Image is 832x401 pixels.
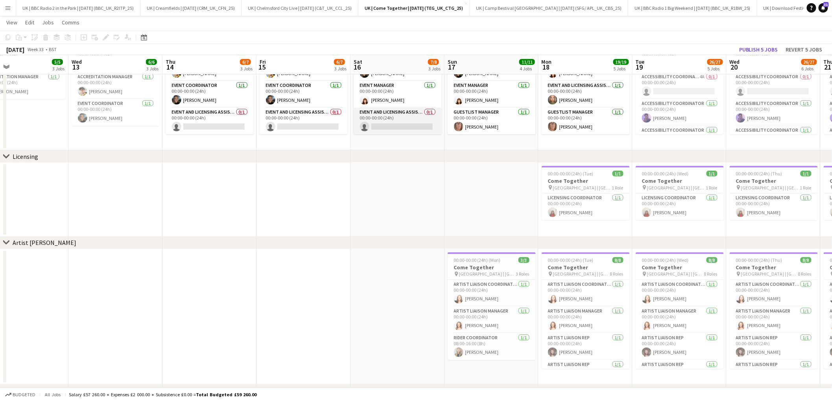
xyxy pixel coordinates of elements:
[166,81,254,108] app-card-role: Event Coordinator1/100:00-00:00 (24h)[PERSON_NAME]
[448,108,536,134] app-card-role: Guestlist Manager1/100:00-00:00 (24h)[PERSON_NAME]
[542,252,630,369] app-job-card: 00:00-00:00 (24h) (Tue)8/8Come Together [GEOGRAPHIC_DATA] | [GEOGRAPHIC_DATA], [GEOGRAPHIC_DATA]8...
[13,386,55,394] div: Health & Safety
[13,392,35,397] span: Budgeted
[704,271,718,277] span: 8 Roles
[25,19,34,26] span: Edit
[706,185,718,191] span: 1 Role
[636,333,724,360] app-card-role: Artist Liaison Rep1/100:00-00:00 (24h)[PERSON_NAME]
[730,72,818,99] app-card-role: Accessibility Coordinator0/100:00-00:00 (24h)
[352,63,362,72] span: 16
[4,390,37,399] button: Budgeted
[448,81,536,108] app-card-role: Event Manager1/100:00-00:00 (24h)[PERSON_NAME]
[636,264,724,271] h3: Come Together
[43,392,62,397] span: All jobs
[542,264,630,271] h3: Come Together
[519,59,535,65] span: 11/11
[334,66,347,72] div: 3 Jobs
[708,66,723,72] div: 5 Jobs
[730,264,818,271] h3: Come Together
[146,59,157,65] span: 6/6
[22,17,37,28] a: Edit
[59,17,83,28] a: Comms
[614,66,629,72] div: 5 Jobs
[730,126,818,153] app-card-role: Accessibility Coordinator1/100:00-00:00 (24h)
[146,66,159,72] div: 3 Jobs
[730,99,818,126] app-card-role: Accessibility Coordinator1/100:00-00:00 (24h)[PERSON_NAME]
[448,280,536,307] app-card-role: Artist Liaison Coordinator1/100:00-00:00 (24h)[PERSON_NAME]
[798,271,812,277] span: 8 Roles
[541,63,552,72] span: 18
[612,171,624,177] span: 1/1
[542,177,630,184] h3: Come Together
[636,252,724,369] div: 00:00-00:00 (24h) (Wed)8/8Come Together [GEOGRAPHIC_DATA] | [GEOGRAPHIC_DATA], [GEOGRAPHIC_DATA]8...
[612,257,624,263] span: 8/8
[802,66,817,72] div: 6 Jobs
[166,18,254,134] app-job-card: Updated00:00-00:00 (24h) (Fri)3/4Come Together [GEOGRAPHIC_DATA] | [GEOGRAPHIC_DATA], [GEOGRAPHIC...
[542,307,630,333] app-card-role: Artist Liaison Manager1/100:00-00:00 (24h)[PERSON_NAME]
[354,18,442,134] app-job-card: Updated00:00-00:00 (24h) (Sun)4/5Come Together [GEOGRAPHIC_DATA] | [GEOGRAPHIC_DATA], [GEOGRAPHIC...
[613,59,629,65] span: 19/19
[470,0,628,16] button: UK | Camp Bestival [GEOGRAPHIC_DATA] | [DATE] (SFG/ APL_UK_CBS_25)
[542,360,630,387] app-card-role: Artist Liaison Rep1/100:00-00:00 (24h)
[16,0,140,16] button: UK | BBC Radio 2 in the Park | [DATE] (BBC_UK_R2ITP_25)
[70,63,82,72] span: 13
[730,252,818,369] div: 00:00-00:00 (24h) (Thu)8/8Come Together [GEOGRAPHIC_DATA] | [GEOGRAPHIC_DATA], [GEOGRAPHIC_DATA]8...
[240,66,253,72] div: 3 Jobs
[72,99,160,126] app-card-role: Event Coordinator1/100:00-00:00 (24h)[PERSON_NAME]
[642,171,689,177] span: 00:00-00:00 (24h) (Wed)
[448,307,536,333] app-card-role: Artist Liaison Manager1/100:00-00:00 (24h)[PERSON_NAME]
[636,126,724,153] app-card-role: Accessibility Coordinator1/100:00-00:00 (24h)
[636,166,724,220] div: 00:00-00:00 (24h) (Wed)1/1Come Together [GEOGRAPHIC_DATA] | [GEOGRAPHIC_DATA], [GEOGRAPHIC_DATA]1...
[729,63,740,72] span: 20
[354,108,442,134] app-card-role: Event and Licensing Assistant0/100:00-00:00 (24h)
[542,280,630,307] app-card-role: Artist Liaison Coordinator1/100:00-00:00 (24h)[PERSON_NAME]
[42,19,54,26] span: Jobs
[736,171,782,177] span: 00:00-00:00 (24h) (Thu)
[548,171,594,177] span: 00:00-00:00 (24h) (Tue)
[52,59,63,65] span: 5/5
[72,72,160,99] app-card-role: Accreditation Manager1/100:00-00:00 (24h)[PERSON_NAME]
[542,58,552,65] span: Mon
[542,108,630,134] app-card-role: Guestlist Manager1/100:00-00:00 (24h)[PERSON_NAME]
[730,166,818,220] div: 00:00-00:00 (24h) (Thu)1/1Come Together [GEOGRAPHIC_DATA] | [GEOGRAPHIC_DATA], [GEOGRAPHIC_DATA]1...
[459,271,516,277] span: [GEOGRAPHIC_DATA] | [GEOGRAPHIC_DATA], [GEOGRAPHIC_DATA]
[636,307,724,333] app-card-role: Artist Liaison Manager1/100:00-00:00 (24h)[PERSON_NAME]
[636,193,724,220] app-card-role: Licensing Coordinator1/100:00-00:00 (24h)[PERSON_NAME]
[736,44,781,55] button: Publish 5 jobs
[166,108,254,134] app-card-role: Event and Licensing Assistant0/100:00-00:00 (24h)
[542,333,630,360] app-card-role: Artist Liaison Rep1/100:00-00:00 (24h)[PERSON_NAME]
[730,333,818,360] app-card-role: Artist Liaison Rep1/100:00-00:00 (24h)[PERSON_NAME]
[258,63,266,72] span: 15
[260,108,348,134] app-card-role: Event and Licensing Assistant0/100:00-00:00 (24h)
[707,171,718,177] span: 1/1
[730,360,818,387] app-card-role: Artist Liaison Rep1/100:00-00:00 (24h)
[542,18,630,134] app-job-card: Updated00:00-00:00 (24h) (Tue)7/7Come Together [GEOGRAPHIC_DATA] | [GEOGRAPHIC_DATA], [GEOGRAPHIC...
[72,58,82,65] span: Wed
[69,392,256,397] div: Salary £57 260.00 + Expenses £2 000.00 + Subsistence £0.00 =
[823,2,829,7] span: 31
[52,66,65,72] div: 3 Jobs
[164,63,175,72] span: 14
[542,193,630,220] app-card-role: Licensing Coordinator1/100:00-00:00 (24h)[PERSON_NAME]
[448,58,457,65] span: Sun
[448,252,536,360] app-job-card: 00:00-00:00 (24h) (Mon)3/3Come Together [GEOGRAPHIC_DATA] | [GEOGRAPHIC_DATA], [GEOGRAPHIC_DATA]3...
[13,153,38,160] div: Licensing
[730,177,818,184] h3: Come Together
[730,18,818,134] app-job-card: 00:00-00:00 (24h) (Thu)12/13Come Together [GEOGRAPHIC_DATA] | [GEOGRAPHIC_DATA], [GEOGRAPHIC_DATA...
[260,18,348,134] app-job-card: Updated00:00-00:00 (24h) (Sat)3/4Come Together [GEOGRAPHIC_DATA] | [GEOGRAPHIC_DATA], [GEOGRAPHIC...
[819,3,828,13] a: 31
[240,59,251,65] span: 6/7
[448,18,536,134] div: Updated00:00-00:00 (24h) (Mon)5/5Come Together [GEOGRAPHIC_DATA] | [GEOGRAPHIC_DATA], [GEOGRAPHIC...
[3,17,20,28] a: View
[730,193,818,220] app-card-role: Licensing Coordinator1/100:00-00:00 (24h)[PERSON_NAME]
[636,18,724,134] app-job-card: 00:00-00:00 (24h) (Wed)12/13Come Together [GEOGRAPHIC_DATA] | [GEOGRAPHIC_DATA], [GEOGRAPHIC_DATA...
[260,58,266,65] span: Fri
